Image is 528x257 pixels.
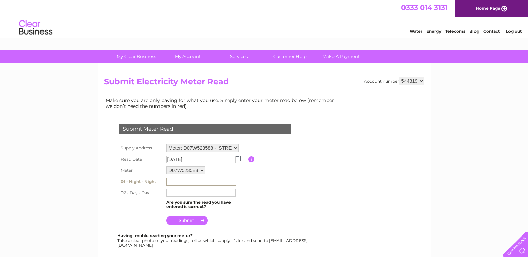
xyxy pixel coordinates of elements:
[117,233,193,238] b: Having trouble reading your meter?
[117,176,165,187] th: 01 - Night - Night
[364,77,424,85] div: Account number
[109,50,164,63] a: My Clear Business
[117,154,165,165] th: Read Date
[506,29,522,34] a: Log out
[160,50,215,63] a: My Account
[104,96,340,110] td: Make sure you are only paying for what you use. Simply enter your meter read below (remember we d...
[313,50,369,63] a: Make A Payment
[236,156,241,161] img: ...
[483,29,500,34] a: Contact
[104,77,424,90] h2: Submit Electricity Meter Read
[19,17,53,38] img: logo.png
[445,29,465,34] a: Telecoms
[248,156,255,162] input: Information
[105,4,423,33] div: Clear Business is a trading name of Verastar Limited (registered in [GEOGRAPHIC_DATA] No. 3667643...
[117,165,165,176] th: Meter
[117,187,165,198] th: 02 - Day - Day
[211,50,267,63] a: Services
[262,50,318,63] a: Customer Help
[469,29,479,34] a: Blog
[117,142,165,154] th: Supply Address
[410,29,422,34] a: Water
[401,3,448,12] a: 0333 014 3131
[117,233,309,247] div: Take a clear photo of your readings, tell us which supply it's for and send to [EMAIL_ADDRESS][DO...
[426,29,441,34] a: Energy
[166,216,208,225] input: Submit
[165,198,248,211] td: Are you sure the read you have entered is correct?
[119,124,291,134] div: Submit Meter Read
